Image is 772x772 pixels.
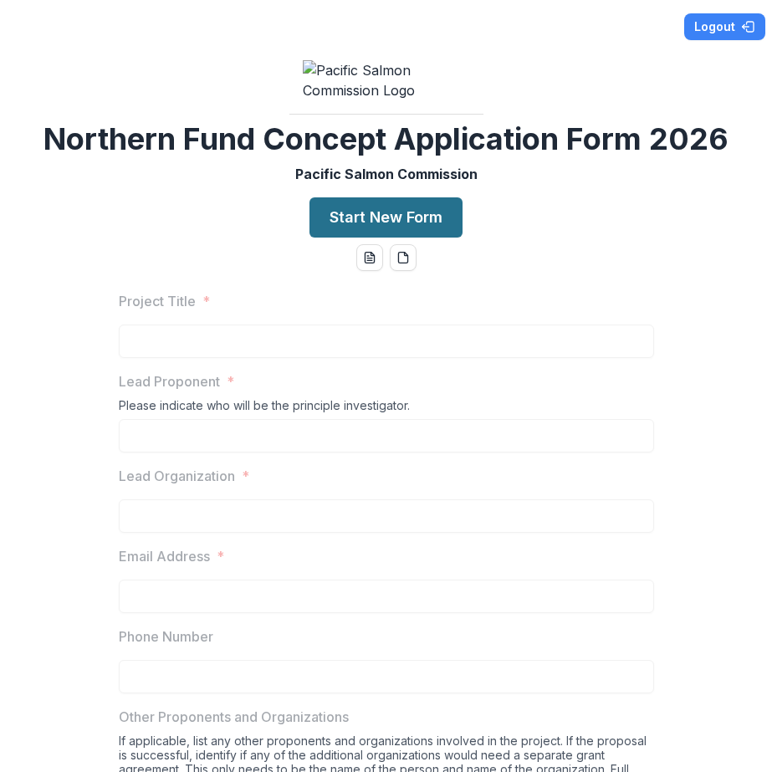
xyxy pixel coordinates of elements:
p: Lead Proponent [119,371,220,391]
p: Project Title [119,291,196,311]
p: Email Address [119,546,210,566]
p: Phone Number [119,626,213,647]
p: Other Proponents and Organizations [119,707,349,727]
button: Logout [684,13,765,40]
p: Pacific Salmon Commission [295,164,478,184]
h2: Northern Fund Concept Application Form 2026 [43,121,729,157]
button: word-download [356,244,383,271]
button: pdf-download [390,244,417,271]
div: Please indicate who will be the principle investigator. [119,398,654,419]
img: Pacific Salmon Commission Logo [303,60,470,100]
p: Lead Organization [119,466,235,486]
button: Start New Form [309,197,463,238]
